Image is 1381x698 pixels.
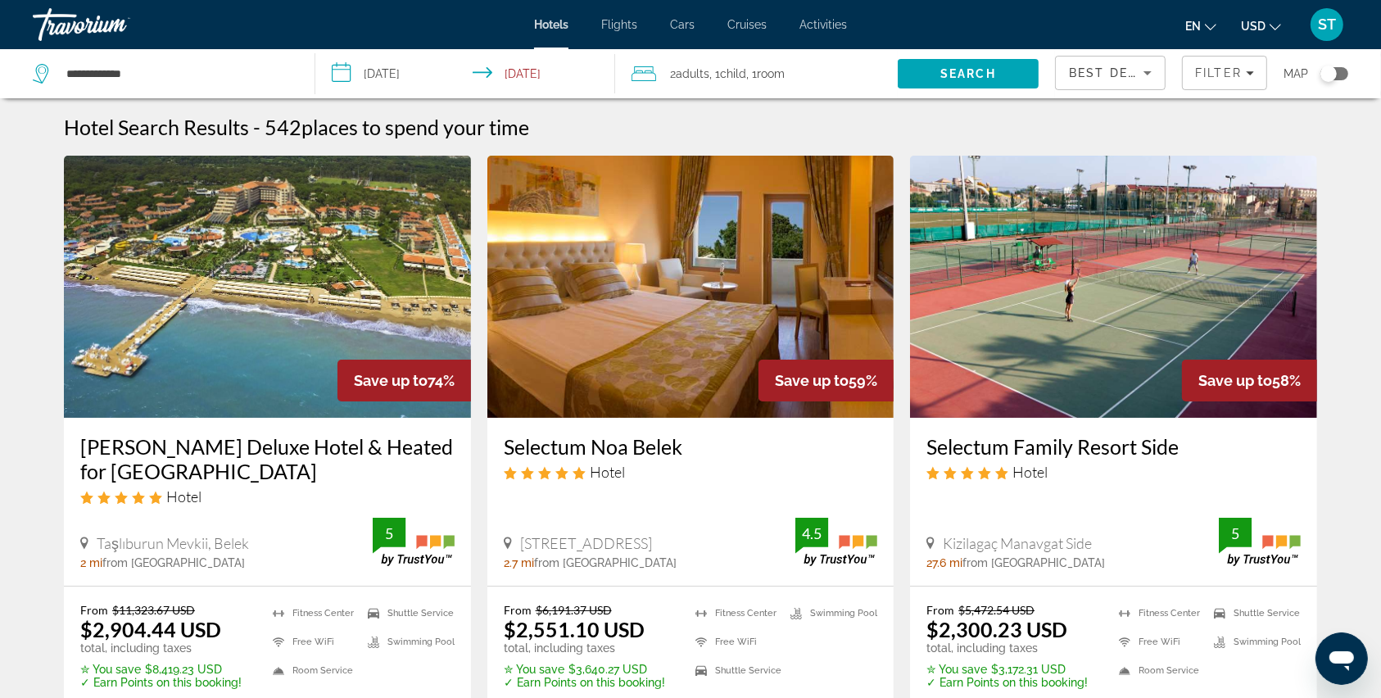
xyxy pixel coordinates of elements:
[687,603,782,623] li: Fitness Center
[520,534,652,552] span: [STREET_ADDRESS]
[926,676,1088,689] p: ✓ Earn Points on this booking!
[670,18,695,31] a: Cars
[65,61,290,86] input: Search hotel destination
[504,617,645,641] ins: $2,551.10 USD
[265,632,360,652] li: Free WiFi
[958,603,1035,617] del: $5,472.54 USD
[799,18,847,31] a: Activities
[926,434,1301,459] a: Selectum Family Resort Side
[782,603,877,623] li: Swimming Pool
[373,523,405,543] div: 5
[671,62,710,85] span: 2
[601,18,637,31] span: Flights
[265,603,360,623] li: Fitness Center
[301,115,529,139] span: places to spend your time
[687,632,782,652] li: Free WiFi
[1241,20,1266,33] span: USD
[1185,20,1201,33] span: en
[33,3,197,46] a: Travorium
[898,59,1039,88] button: Search
[64,156,471,418] img: Bellis Deluxe Hotel & Heated for Winter Aqua Park
[940,67,996,80] span: Search
[1069,66,1154,79] span: Best Deals
[504,641,665,655] p: total, including taxes
[80,617,221,641] ins: $2,904.44 USD
[590,463,625,481] span: Hotel
[677,67,710,80] span: Adults
[926,641,1088,655] p: total, including taxes
[1219,518,1301,566] img: TrustYou guest rating badge
[710,62,747,85] span: , 1
[97,534,249,552] span: Taşlıburun Mevkii, Belek
[1111,632,1206,652] li: Free WiFi
[315,49,614,98] button: Select check in and out date
[504,463,878,481] div: 5 star Hotel
[337,360,471,401] div: 74%
[747,62,786,85] span: , 1
[534,556,677,569] span: from [GEOGRAPHIC_DATA]
[1306,7,1348,42] button: User Menu
[687,660,782,681] li: Shuttle Service
[910,156,1317,418] img: Selectum Family Resort Side
[1206,632,1301,652] li: Swimming Pool
[360,603,455,623] li: Shuttle Service
[265,660,360,681] li: Room Service
[504,603,532,617] span: From
[721,67,747,80] span: Child
[1318,16,1336,33] span: ST
[758,360,894,401] div: 59%
[1219,523,1252,543] div: 5
[962,556,1105,569] span: from [GEOGRAPHIC_DATA]
[80,663,141,676] span: ✮ You save
[1182,360,1317,401] div: 58%
[1111,603,1206,623] li: Fitness Center
[1069,63,1152,83] mat-select: Sort by
[504,663,564,676] span: ✮ You save
[926,663,1088,676] p: $3,172.31 USD
[166,487,201,505] span: Hotel
[265,115,529,139] h2: 542
[926,556,962,569] span: 27.6 mi
[1315,632,1368,685] iframe: Кнопка запуска окна обмена сообщениями
[1308,66,1348,81] button: Toggle map
[926,617,1067,641] ins: $2,300.23 USD
[758,67,786,80] span: Room
[926,463,1301,481] div: 5 star Hotel
[1185,14,1216,38] button: Change language
[354,372,428,389] span: Save up to
[373,518,455,566] img: TrustYou guest rating badge
[775,372,849,389] span: Save up to
[1206,603,1301,623] li: Shuttle Service
[1012,463,1048,481] span: Hotel
[795,518,877,566] img: TrustYou guest rating badge
[64,115,249,139] h1: Hotel Search Results
[360,632,455,652] li: Swimming Pool
[795,523,828,543] div: 4.5
[536,603,612,617] del: $6,191.37 USD
[112,603,195,617] del: $11,323.67 USD
[80,663,242,676] p: $8,419.23 USD
[504,556,534,569] span: 2.7 mi
[80,556,102,569] span: 2 mi
[534,18,568,31] a: Hotels
[1111,660,1206,681] li: Room Service
[80,641,242,655] p: total, including taxes
[1198,372,1272,389] span: Save up to
[727,18,767,31] a: Cruises
[504,434,878,459] h3: Selectum Noa Belek
[80,434,455,483] h3: [PERSON_NAME] Deluxe Hotel & Heated for [GEOGRAPHIC_DATA]
[1241,14,1281,38] button: Change currency
[253,115,260,139] span: -
[926,663,987,676] span: ✮ You save
[943,534,1092,552] span: Kizilagaç Manavgat Side
[1195,66,1242,79] span: Filter
[487,156,894,418] img: Selectum Noa Belek
[80,603,108,617] span: From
